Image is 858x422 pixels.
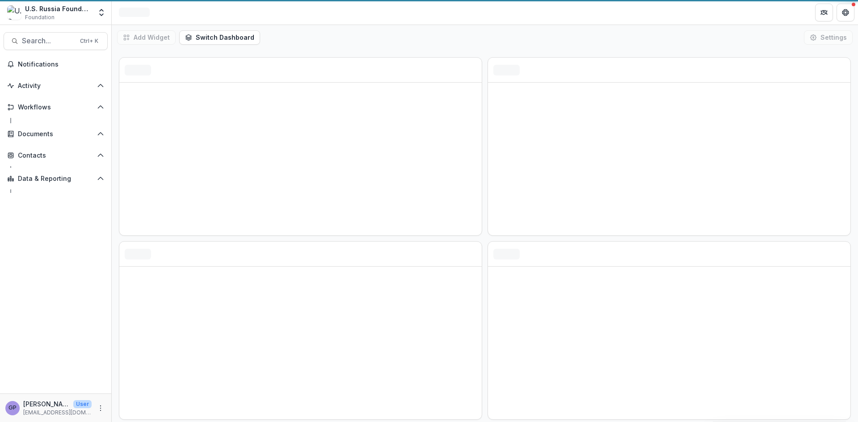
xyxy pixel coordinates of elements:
[4,57,108,71] button: Notifications
[18,175,93,183] span: Data & Reporting
[78,36,100,46] div: Ctrl + K
[73,400,92,408] p: User
[25,13,55,21] span: Foundation
[837,4,854,21] button: Get Help
[95,403,106,414] button: More
[18,61,104,68] span: Notifications
[4,127,108,141] button: Open Documents
[804,30,853,45] button: Settings
[23,409,92,417] p: [EMAIL_ADDRESS][DOMAIN_NAME]
[4,148,108,163] button: Open Contacts
[117,30,176,45] button: Add Widget
[4,100,108,114] button: Open Workflows
[95,4,108,21] button: Open entity switcher
[18,152,93,159] span: Contacts
[18,82,93,90] span: Activity
[815,4,833,21] button: Partners
[4,79,108,93] button: Open Activity
[4,32,108,50] button: Search...
[23,399,70,409] p: [PERSON_NAME]
[4,171,108,186] button: Open Data & Reporting
[18,130,93,138] span: Documents
[25,4,92,13] div: U.S. Russia Foundation
[179,30,260,45] button: Switch Dashboard
[115,6,153,19] nav: breadcrumb
[18,104,93,111] span: Workflows
[22,37,75,45] span: Search...
[7,5,21,20] img: U.S. Russia Foundation
[8,405,17,411] div: Gennady Podolny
